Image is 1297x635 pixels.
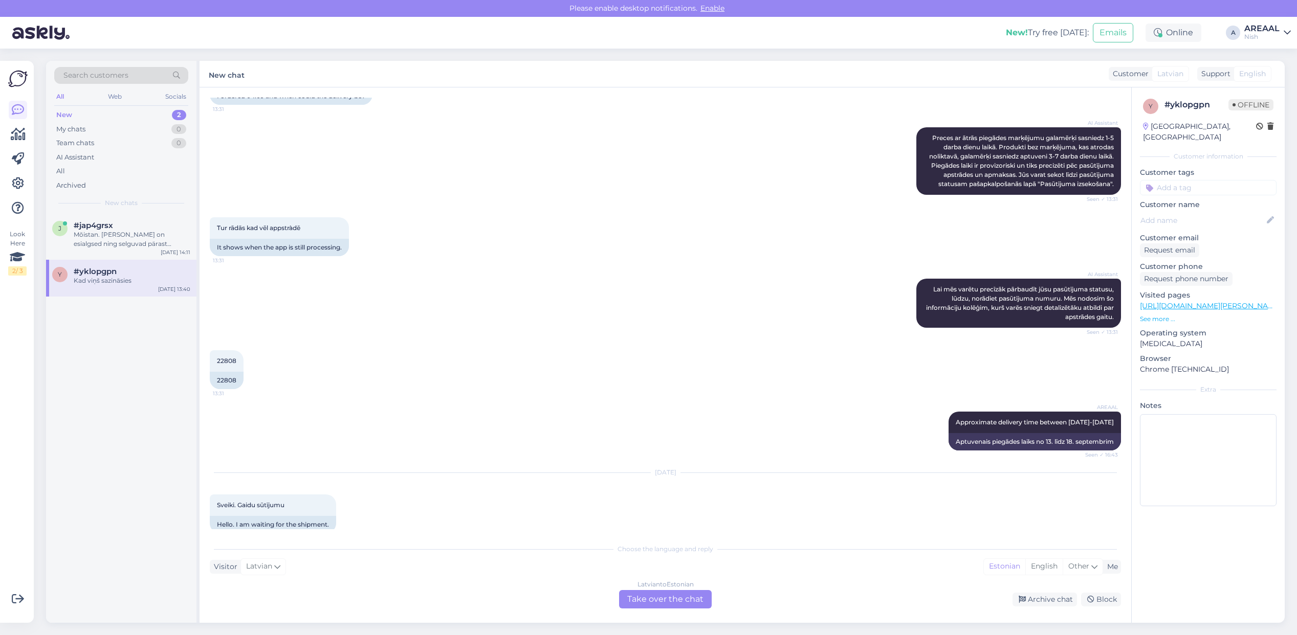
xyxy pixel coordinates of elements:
span: AREAAL [1080,403,1118,411]
div: Customer [1109,69,1149,79]
span: j [58,224,61,232]
label: New chat [209,67,245,81]
div: Customer information [1140,152,1277,161]
span: Tur rādās kad vēl appstràdē [217,224,300,232]
div: My chats [56,124,85,134]
span: y [1149,102,1153,110]
span: Preces ar ātrās piegādes marķējumu galamērķi sasniedz 1-5 darba dienu laikā. Produkti bez marķēju... [929,134,1115,188]
p: Operating system [1140,328,1277,338]
span: Sveiki. Gaidu sūtījumu [217,501,284,509]
div: Try free [DATE]: [1006,27,1089,39]
div: Team chats [56,138,94,148]
div: [DATE] [210,468,1121,477]
div: Latvian to Estonian [637,580,694,589]
div: Extra [1140,385,1277,394]
span: Latvian [1157,69,1183,79]
div: Choose the language and reply [210,545,1121,554]
img: Askly Logo [8,69,28,88]
div: Aptuvenais piegādes laiks no 13. līdz 18. septembrim [949,433,1121,450]
span: AI Assistant [1080,270,1118,278]
div: Web [106,90,124,103]
div: Archived [56,180,86,191]
div: # yklopgpn [1164,99,1228,111]
p: Customer email [1140,233,1277,243]
div: Request email [1140,243,1199,257]
p: [MEDICAL_DATA] [1140,338,1277,349]
p: See more ... [1140,314,1277,324]
span: 13:31 [213,390,251,397]
span: English [1239,69,1266,79]
span: Latvian [246,561,272,572]
button: Emails [1093,23,1133,42]
div: 2 / 3 [8,266,27,276]
div: Support [1197,69,1230,79]
span: Seen ✓ 13:31 [1080,328,1118,336]
input: Add name [1140,215,1265,226]
div: Socials [163,90,188,103]
div: AREAAL [1244,25,1280,33]
span: Other [1068,561,1089,571]
div: All [54,90,66,103]
p: Visited pages [1140,290,1277,301]
div: 2 [172,110,186,120]
div: [DATE] 13:40 [158,285,190,293]
span: New chats [105,198,138,208]
p: Notes [1140,400,1277,411]
span: Search customers [63,70,128,81]
div: Mõistan. [PERSON_NAME] on esialgsed ning selguvad pärast tellimuse vormistamist ja tasumise aega.... [74,230,190,248]
a: AREAALNish [1244,25,1291,41]
span: #yklopgpn [74,267,117,276]
div: All [56,166,65,176]
p: Customer phone [1140,261,1277,272]
div: Block [1081,593,1121,606]
p: Chrome [TECHNICAL_ID] [1140,364,1277,375]
div: Hello. I am waiting for the shipment. [210,516,336,533]
span: Approximate delivery time between [DATE]-[DATE] [956,418,1114,426]
div: Me [1103,561,1118,572]
div: Archive chat [1013,593,1077,606]
div: New [56,110,72,120]
div: Online [1146,24,1201,42]
div: Kad viņš sazināsies [74,276,190,285]
div: Visitor [210,561,237,572]
div: 0 [171,124,186,134]
div: Request phone number [1140,272,1233,286]
div: [GEOGRAPHIC_DATA], [GEOGRAPHIC_DATA] [1143,121,1256,143]
div: AI Assistant [56,152,94,163]
span: Enable [697,4,728,13]
div: Nish [1244,33,1280,41]
span: Seen ✓ 16:43 [1080,451,1118,459]
span: y [58,270,62,278]
p: Customer name [1140,199,1277,210]
input: Add a tag [1140,180,1277,195]
div: [DATE] 14:11 [161,248,190,256]
span: AI Assistant [1080,119,1118,127]
div: Take over the chat [619,590,712,608]
div: Look Here [8,230,27,276]
span: 13:31 [213,257,251,264]
div: 22808 [210,372,244,389]
b: New! [1006,28,1028,37]
span: Seen ✓ 13:31 [1080,195,1118,203]
div: Estonian [984,559,1025,574]
span: Offline [1228,99,1273,110]
span: #jap4grsx [74,221,113,230]
div: 0 [171,138,186,148]
div: English [1025,559,1063,574]
span: Lai mēs varētu precīzāk pārbaudīt jūsu pasūtījuma statusu, lūdzu, norādiet pasūtījuma numuru. Mēs... [926,285,1115,321]
div: It shows when the app is still processing. [210,239,349,256]
span: 22808 [217,357,236,365]
span: 13:31 [213,105,251,113]
p: Customer tags [1140,167,1277,178]
div: A [1226,26,1240,40]
a: [URL][DOMAIN_NAME][PERSON_NAME] [1140,301,1281,310]
p: Browser [1140,353,1277,364]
